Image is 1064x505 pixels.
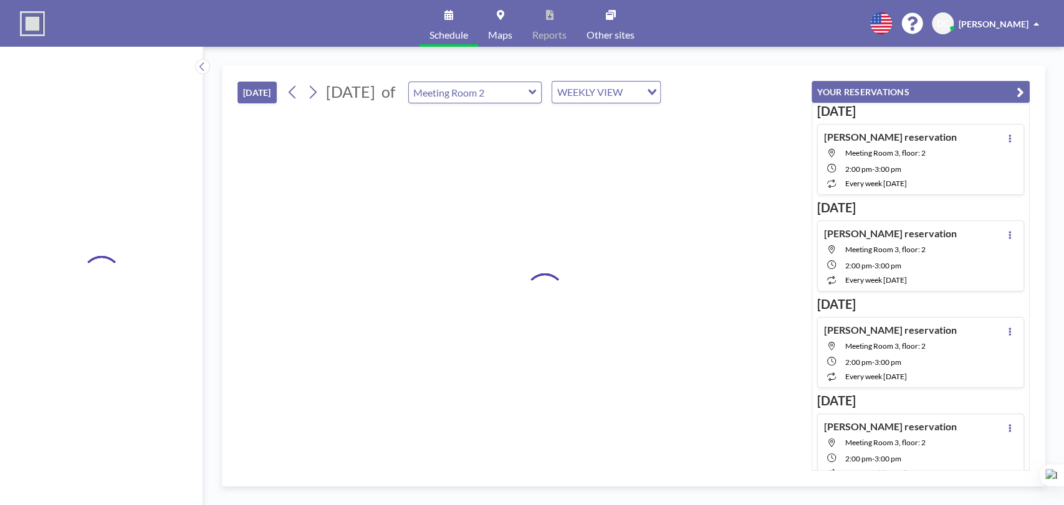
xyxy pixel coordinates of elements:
span: Meeting Room 3, floor: 2 [845,341,926,351]
span: [PERSON_NAME] [959,19,1028,29]
span: Meeting Room 3, floor: 2 [845,148,926,158]
span: Other sites [587,30,635,40]
h4: [PERSON_NAME] reservation [824,324,957,336]
h4: [PERSON_NAME] reservation [824,420,957,433]
span: 2:00 PM [845,164,872,174]
h4: [PERSON_NAME] reservation [824,227,957,240]
span: every week [DATE] [845,468,907,478]
span: - [872,454,875,463]
span: Reports [532,30,567,40]
h3: [DATE] [817,103,1024,119]
span: [DATE] [326,82,375,101]
span: 2:00 PM [845,454,872,463]
span: of [381,82,395,101]
span: 2:00 PM [845,357,872,367]
span: 3:00 PM [875,164,901,174]
input: Meeting Room 2 [409,82,529,103]
span: 3:00 PM [875,454,901,463]
span: 3:00 PM [875,261,901,270]
input: Search for option [626,84,640,100]
span: - [872,261,875,270]
h3: [DATE] [817,200,1024,215]
span: - [872,164,875,174]
span: Schedule [429,30,468,40]
span: every week [DATE] [845,372,907,381]
span: WEEKLY VIEW [555,84,625,100]
span: Meeting Room 3, floor: 2 [845,438,926,447]
h3: [DATE] [817,296,1024,312]
span: Meeting Room 3, floor: 2 [845,245,926,254]
div: Search for option [552,82,660,103]
span: Maps [488,30,512,40]
span: - [872,357,875,367]
span: DC [937,18,949,29]
span: every week [DATE] [845,275,907,285]
span: every week [DATE] [845,179,907,188]
button: [DATE] [237,82,277,103]
h4: [PERSON_NAME] reservation [824,131,957,143]
span: 3:00 PM [875,357,901,367]
img: organization-logo [20,11,45,36]
span: 2:00 PM [845,261,872,270]
button: YOUR RESERVATIONS [812,81,1030,103]
h3: [DATE] [817,393,1024,408]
